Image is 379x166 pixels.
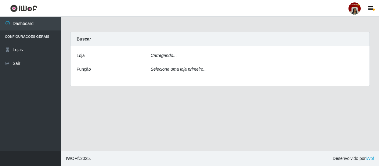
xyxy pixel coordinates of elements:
[366,156,374,161] a: iWof
[333,155,374,162] span: Desenvolvido por
[10,5,37,12] img: CoreUI Logo
[66,155,91,162] span: © 2025 .
[66,156,77,161] span: IWOF
[77,52,85,59] label: Loja
[77,66,91,72] label: Função
[151,67,207,72] i: Selecione uma loja primeiro...
[151,53,177,58] i: Carregando...
[77,37,91,41] strong: Buscar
